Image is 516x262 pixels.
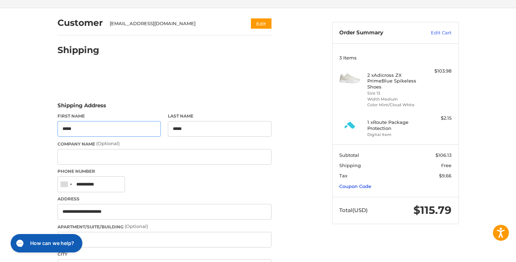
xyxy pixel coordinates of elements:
[7,232,84,255] iframe: Gorgias live chat messenger
[367,102,422,108] li: Color Mint/Cloud White
[57,168,271,175] label: Phone Number
[423,68,451,75] div: $103.98
[367,132,422,138] li: Digital Item
[57,113,161,119] label: First Name
[435,152,451,158] span: $106.13
[57,17,103,28] h2: Customer
[339,183,371,189] a: Coupon Code
[439,173,451,178] span: $9.66
[57,102,106,113] legend: Shipping Address
[423,115,451,122] div: $2.15
[367,90,422,96] li: Size 13
[57,140,271,147] label: Company Name
[339,152,359,158] span: Subtotal
[251,18,271,29] button: Edit
[57,45,99,56] h2: Shipping
[339,55,451,61] h3: 3 Items
[57,196,271,202] label: Address
[339,207,368,213] span: Total (USD)
[57,223,271,230] label: Apartment/Suite/Building
[339,29,416,36] h3: Order Summary
[57,251,271,257] label: City
[367,119,422,131] h4: 1 x Route Package Protection
[413,204,451,217] span: $115.79
[367,96,422,102] li: Width Medium
[416,29,451,36] a: Edit Cart
[168,113,271,119] label: Last Name
[339,163,361,168] span: Shipping
[441,163,451,168] span: Free
[367,72,422,90] h4: 2 x Adicross ZX PrimeBlue Spikeless Shoes
[110,20,237,27] div: [EMAIL_ADDRESS][DOMAIN_NAME]
[339,173,347,178] span: Tax
[125,223,148,229] small: (Optional)
[96,141,120,146] small: (Optional)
